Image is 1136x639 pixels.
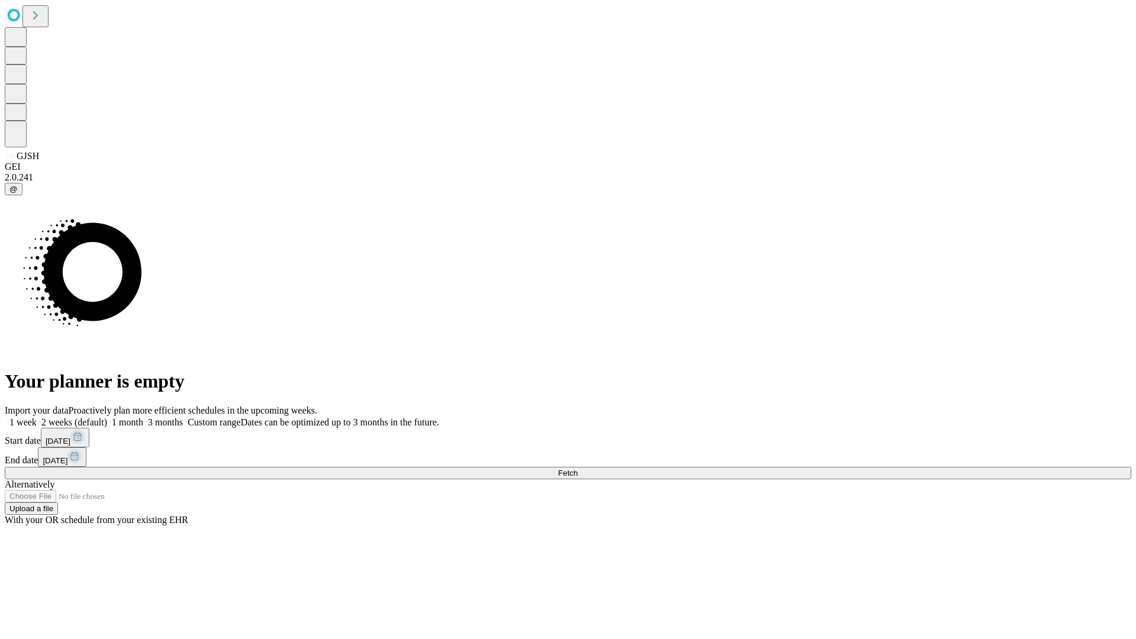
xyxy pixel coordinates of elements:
span: 1 week [9,417,37,427]
span: With your OR schedule from your existing EHR [5,515,188,525]
span: 1 month [112,417,143,427]
span: Dates can be optimized up to 3 months in the future. [241,417,439,427]
span: 3 months [148,417,183,427]
div: End date [5,447,1131,467]
span: Proactively plan more efficient schedules in the upcoming weeks. [69,405,317,415]
span: [DATE] [43,456,67,465]
div: Start date [5,428,1131,447]
button: Upload a file [5,502,58,515]
span: Alternatively [5,479,54,489]
span: 2 weeks (default) [41,417,107,427]
span: Import your data [5,405,69,415]
span: GJSH [17,151,39,161]
span: @ [9,185,18,193]
div: GEI [5,162,1131,172]
button: [DATE] [38,447,86,467]
button: [DATE] [41,428,89,447]
div: 2.0.241 [5,172,1131,183]
span: Custom range [188,417,240,427]
span: Fetch [558,469,577,477]
h1: Your planner is empty [5,370,1131,392]
span: [DATE] [46,437,70,446]
button: Fetch [5,467,1131,479]
button: @ [5,183,22,195]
